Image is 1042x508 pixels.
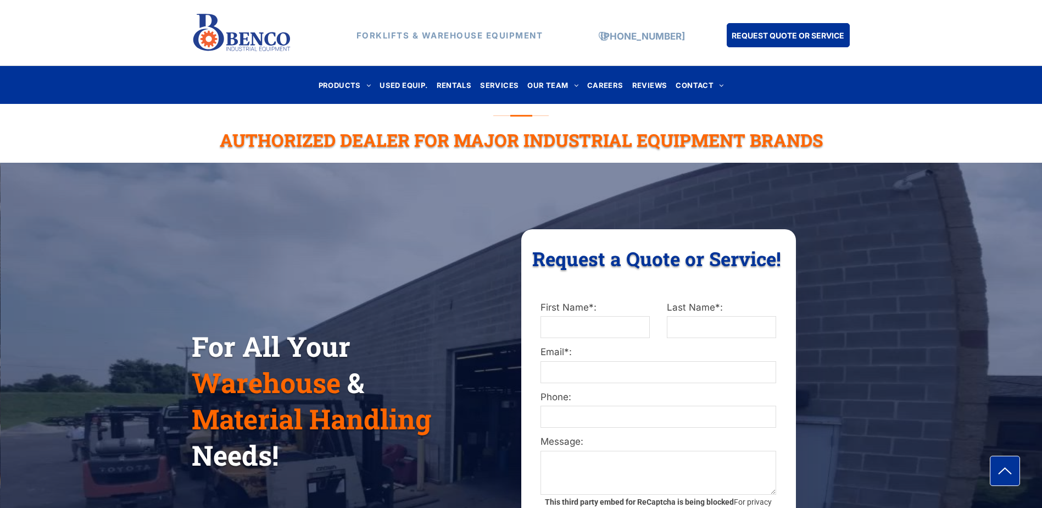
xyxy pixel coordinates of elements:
a: CONTACT [671,78,728,92]
a: OUR TEAM [523,78,583,92]
label: First Name*: [540,301,649,315]
a: RENTALS [432,78,476,92]
span: Request a Quote or Service! [532,246,781,271]
a: [PHONE_NUMBER] [600,31,685,42]
a: PRODUCTS [314,78,376,92]
span: Material Handling [192,401,431,437]
span: Authorized Dealer For Major Industrial Equipment Brands [220,128,823,152]
strong: This third party embed for ReCaptcha is being blocked [545,498,734,506]
span: & [347,365,364,401]
span: Warehouse [192,365,341,401]
a: REQUEST QUOTE OR SERVICE [727,23,850,47]
a: CAREERS [583,78,628,92]
strong: FORKLIFTS & WAREHOUSE EQUIPMENT [356,30,543,41]
a: SERVICES [476,78,523,92]
label: Email*: [540,345,776,360]
label: Last Name*: [667,301,776,315]
a: USED EQUIP. [375,78,432,92]
span: Needs! [192,437,278,473]
label: Phone: [540,390,776,405]
span: For All Your [192,328,350,365]
span: REQUEST QUOTE OR SERVICE [732,25,844,46]
label: Message: [540,435,776,449]
a: REVIEWS [628,78,672,92]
